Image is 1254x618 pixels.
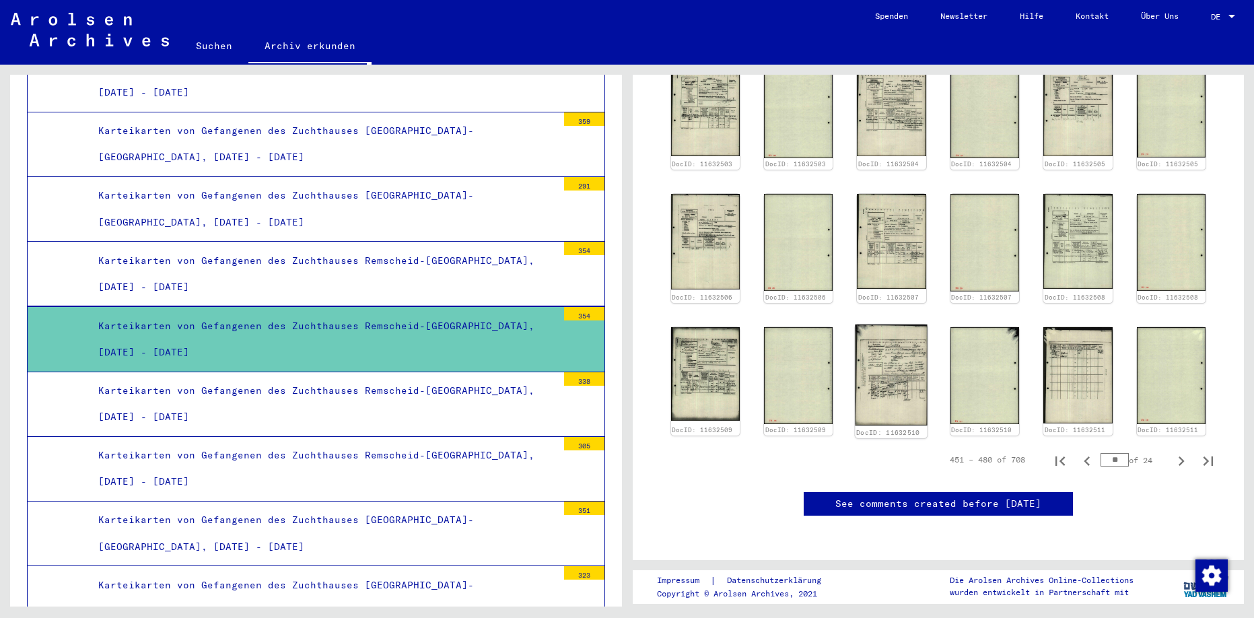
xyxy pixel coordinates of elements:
a: DocID: 11632505 [1045,160,1105,168]
button: Previous page [1074,446,1101,473]
p: Copyright © Arolsen Archives, 2021 [657,588,837,600]
button: First page [1047,446,1074,473]
img: 002.jpg [1137,194,1206,291]
img: Zustimmung ändern [1195,559,1228,592]
p: wurden entwickelt in Partnerschaft mit [950,586,1134,598]
a: DocID: 11632509 [765,426,826,434]
img: 002.jpg [1137,327,1206,425]
img: 001.jpg [857,194,926,289]
p: Die Arolsen Archives Online-Collections [950,574,1134,586]
a: Impressum [657,574,710,588]
img: 001.jpg [671,327,740,421]
a: DocID: 11632503 [765,160,826,168]
img: 001.jpg [1043,327,1112,423]
div: 359 [564,112,604,126]
a: See comments created before [DATE] [835,497,1041,511]
div: Karteikarten von Gefangenen des Zuchthauses Remscheid-[GEOGRAPHIC_DATA], [DATE] - [DATE] [88,378,557,430]
div: | [657,574,837,588]
button: Last page [1195,446,1222,473]
a: Archiv erkunden [248,30,372,65]
a: DocID: 11632510 [856,428,920,436]
div: 451 – 480 of 708 [950,454,1025,466]
img: 002.jpg [1137,61,1206,158]
a: DocID: 11632511 [1138,426,1198,434]
a: DocID: 11632506 [765,294,826,301]
div: Karteikarten von Gefangenen des Zuchthauses Remscheid-[GEOGRAPHIC_DATA], [DATE] - [DATE] [88,313,557,366]
img: 002.jpg [950,327,1019,424]
a: DocID: 11632509 [672,426,732,434]
a: DocID: 11632504 [951,160,1012,168]
div: of 24 [1101,454,1168,467]
img: 002.jpg [764,327,833,424]
a: DocID: 11632505 [1138,160,1198,168]
a: DocID: 11632508 [1138,294,1198,301]
div: Karteikarten von Gefangenen des Zuchthauses Remscheid-[GEOGRAPHIC_DATA], [DATE] - [DATE] [88,53,557,106]
span: DE [1211,12,1226,22]
img: 002.jpg [950,61,1019,159]
a: Datenschutzerklärung [716,574,837,588]
img: 001.jpg [1043,194,1112,289]
img: 002.jpg [950,194,1019,291]
img: 001.jpg [856,324,928,425]
img: 002.jpg [764,61,833,159]
img: 001.jpg [671,194,740,290]
div: Karteikarten von Gefangenen des Zuchthauses Remscheid-[GEOGRAPHIC_DATA], [DATE] - [DATE] [88,442,557,495]
img: yv_logo.png [1181,570,1231,603]
div: 323 [564,566,604,580]
img: Arolsen_neg.svg [11,13,169,46]
a: DocID: 11632504 [858,160,919,168]
a: DocID: 11632507 [951,294,1012,301]
div: 354 [564,242,604,255]
img: 002.jpg [764,194,833,291]
div: 291 [564,177,604,191]
div: Karteikarten von Gefangenen des Zuchthauses [GEOGRAPHIC_DATA]-[GEOGRAPHIC_DATA], [DATE] - [DATE] [88,182,557,235]
button: Next page [1168,446,1195,473]
div: Karteikarten von Gefangenen des Zuchthauses Remscheid-[GEOGRAPHIC_DATA], [DATE] - [DATE] [88,248,557,300]
a: DocID: 11632503 [672,160,732,168]
div: 354 [564,307,604,320]
a: DocID: 11632507 [858,294,919,301]
img: 001.jpg [671,61,740,157]
div: 338 [564,372,604,386]
div: 305 [564,437,604,450]
a: DocID: 11632508 [1045,294,1105,301]
a: Suchen [180,30,248,62]
a: DocID: 11632506 [672,294,732,301]
img: 001.jpg [857,61,926,157]
a: DocID: 11632511 [1045,426,1105,434]
div: Zustimmung ändern [1195,559,1227,591]
a: DocID: 11632510 [951,426,1012,434]
div: Karteikarten von Gefangenen des Zuchthauses [GEOGRAPHIC_DATA]-[GEOGRAPHIC_DATA], [DATE] - [DATE] [88,507,557,559]
div: 351 [564,502,604,515]
img: 001.jpg [1043,61,1112,157]
div: Karteikarten von Gefangenen des Zuchthauses [GEOGRAPHIC_DATA]-[GEOGRAPHIC_DATA], [DATE] - [DATE] [88,118,557,170]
